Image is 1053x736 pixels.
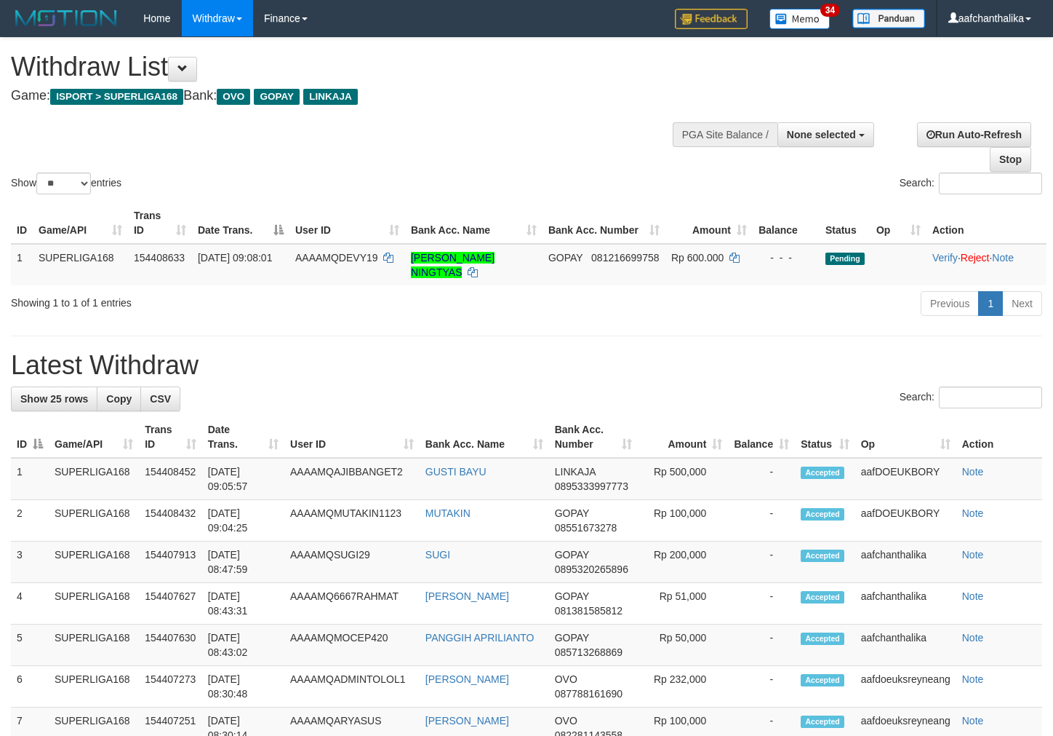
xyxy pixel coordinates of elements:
span: Show 25 rows [20,393,88,405]
label: Show entries [11,173,121,194]
td: 5 [11,625,49,666]
td: 2 [11,500,49,542]
span: Copy 08551673278 to clipboard [555,522,617,534]
th: Bank Acc. Name: activate to sort column ascending [405,202,542,244]
th: ID [11,202,33,244]
a: Note [962,466,984,478]
span: OVO [555,715,577,727]
span: CSV [150,393,171,405]
span: GOPAY [555,507,589,519]
td: aafchanthalika [855,583,956,625]
td: [DATE] 08:43:31 [202,583,284,625]
td: - [728,666,795,708]
a: Previous [921,291,979,316]
span: Copy 081381585812 to clipboard [555,605,622,617]
th: Amount: activate to sort column ascending [665,202,753,244]
td: - [728,583,795,625]
span: Copy 081216699758 to clipboard [591,252,659,264]
td: 3 [11,542,49,583]
a: [PERSON_NAME] [425,715,509,727]
a: Note [992,252,1014,264]
span: Accepted [801,674,844,686]
td: AAAAMQAJIBBANGET2 [284,458,420,500]
td: - [728,500,795,542]
span: ISPORT > SUPERLIGA168 [50,89,183,105]
td: Rp 100,000 [638,500,729,542]
div: PGA Site Balance / [673,122,777,147]
img: Button%20Memo.svg [769,9,830,29]
td: aafchanthalika [855,625,956,666]
th: User ID: activate to sort column ascending [284,416,420,458]
th: Date Trans.: activate to sort column ascending [202,416,284,458]
td: 154407913 [139,542,202,583]
th: Date Trans.: activate to sort column descending [192,202,289,244]
input: Search: [939,173,1042,194]
span: Pending [825,253,865,265]
img: MOTION_logo.png [11,7,121,29]
span: LINKAJA [303,89,358,105]
a: Verify [932,252,958,264]
td: 1 [11,244,33,285]
span: 34 [820,4,840,17]
td: 154407273 [139,666,202,708]
a: PANGGIH APRILIANTO [425,632,534,644]
a: [PERSON_NAME] [425,673,509,685]
a: Note [962,715,984,727]
th: Status [820,202,870,244]
td: 154408432 [139,500,202,542]
th: User ID: activate to sort column ascending [289,202,405,244]
input: Search: [939,387,1042,408]
span: Copy 0895333997773 to clipboard [555,480,628,492]
h4: Game: Bank: [11,89,687,103]
td: 4 [11,583,49,625]
select: Showentries [36,173,91,194]
th: Bank Acc. Name: activate to sort column ascending [420,416,549,458]
td: [DATE] 08:30:48 [202,666,284,708]
td: aafDOEUKBORY [855,500,956,542]
span: Accepted [801,591,844,604]
th: Bank Acc. Number: activate to sort column ascending [549,416,638,458]
td: [DATE] 08:43:02 [202,625,284,666]
th: Op: activate to sort column ascending [855,416,956,458]
th: Action [956,416,1042,458]
span: OVO [217,89,250,105]
td: SUPERLIGA168 [49,500,139,542]
th: Action [926,202,1046,244]
span: Copy 087788161690 to clipboard [555,688,622,700]
td: SUPERLIGA168 [49,666,139,708]
a: Run Auto-Refresh [917,122,1031,147]
th: Trans ID: activate to sort column ascending [128,202,192,244]
th: Game/API: activate to sort column ascending [49,416,139,458]
a: CSV [140,387,180,411]
th: Balance: activate to sort column ascending [728,416,795,458]
a: [PERSON_NAME] NINGTYAS [411,252,495,278]
td: · · [926,244,1046,285]
td: Rp 51,000 [638,583,729,625]
div: - - - [758,250,814,265]
td: Rp 200,000 [638,542,729,583]
th: Trans ID: activate to sort column ascending [139,416,202,458]
a: 1 [978,291,1003,316]
span: GOPAY [548,252,582,264]
a: Reject [961,252,990,264]
td: aafchanthalika [855,542,956,583]
label: Search: [900,387,1042,408]
a: Note [962,507,984,519]
span: 154408633 [134,252,185,264]
th: Game/API: activate to sort column ascending [33,202,128,244]
td: - [728,625,795,666]
a: Show 25 rows [11,387,97,411]
td: SUPERLIGA168 [49,625,139,666]
span: Accepted [801,508,844,521]
h1: Withdraw List [11,52,687,82]
a: [PERSON_NAME] [425,590,509,602]
td: Rp 232,000 [638,666,729,708]
a: Stop [990,147,1031,172]
span: GOPAY [555,549,589,561]
div: Showing 1 to 1 of 1 entries [11,290,428,310]
a: Copy [97,387,141,411]
td: AAAAMQSUGI29 [284,542,420,583]
td: SUPERLIGA168 [49,583,139,625]
td: 154407627 [139,583,202,625]
span: Copy [106,393,132,405]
